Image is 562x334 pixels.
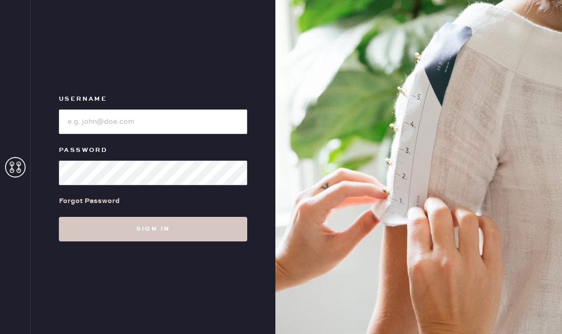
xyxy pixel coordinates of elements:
[59,109,247,134] input: e.g. john@doe.com
[59,185,120,217] a: Forgot Password
[59,217,247,241] button: Sign in
[59,195,120,207] div: Forgot Password
[59,144,247,157] label: Password
[59,93,247,105] label: Username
